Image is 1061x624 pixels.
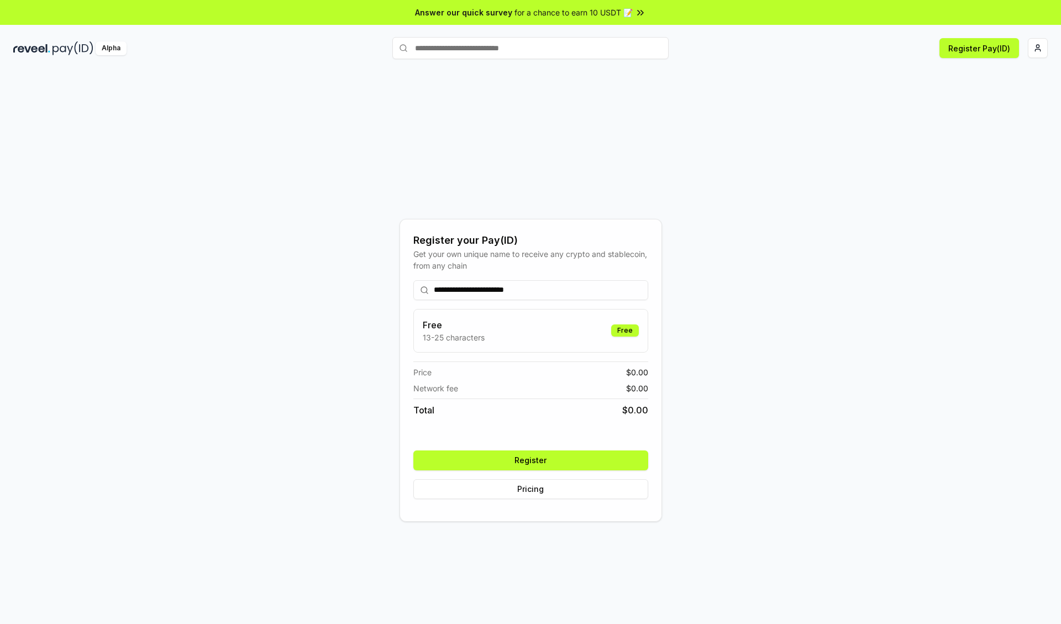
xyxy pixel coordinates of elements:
[413,233,648,248] div: Register your Pay(ID)
[413,248,648,271] div: Get your own unique name to receive any crypto and stablecoin, from any chain
[626,366,648,378] span: $ 0.00
[413,450,648,470] button: Register
[939,38,1019,58] button: Register Pay(ID)
[413,403,434,417] span: Total
[622,403,648,417] span: $ 0.00
[423,332,485,343] p: 13-25 characters
[413,382,458,394] span: Network fee
[52,41,93,55] img: pay_id
[96,41,127,55] div: Alpha
[13,41,50,55] img: reveel_dark
[611,324,639,337] div: Free
[413,366,432,378] span: Price
[415,7,512,18] span: Answer our quick survey
[626,382,648,394] span: $ 0.00
[413,479,648,499] button: Pricing
[514,7,633,18] span: for a chance to earn 10 USDT 📝
[423,318,485,332] h3: Free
